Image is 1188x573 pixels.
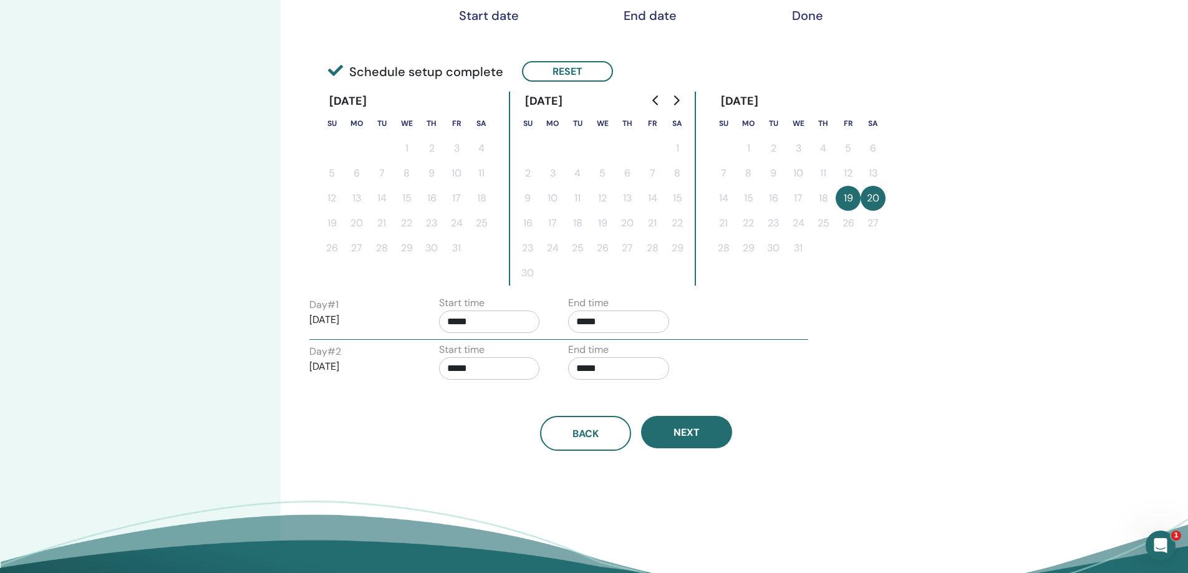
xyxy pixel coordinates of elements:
button: 18 [811,186,836,211]
button: 19 [836,186,861,211]
button: 7 [369,161,394,186]
button: 28 [640,236,665,261]
button: 9 [515,186,540,211]
button: 22 [736,211,761,236]
button: 27 [344,236,369,261]
label: End time [568,296,609,311]
button: 28 [711,236,736,261]
th: Monday [540,111,565,136]
button: 27 [615,236,640,261]
button: 28 [369,236,394,261]
button: 19 [319,211,344,236]
button: 24 [444,211,469,236]
span: 1 [1171,531,1181,541]
th: Monday [736,111,761,136]
button: 4 [811,136,836,161]
button: 16 [761,186,786,211]
button: 17 [786,186,811,211]
span: Schedule setup complete [328,62,503,81]
button: 25 [469,211,494,236]
button: 26 [319,236,344,261]
button: 24 [540,236,565,261]
button: 26 [590,236,615,261]
span: Back [572,427,599,440]
div: End date [619,8,681,23]
th: Sunday [515,111,540,136]
button: 21 [640,211,665,236]
button: 12 [319,186,344,211]
button: 11 [811,161,836,186]
label: Day # 2 [309,344,341,359]
button: 20 [615,211,640,236]
p: [DATE] [309,312,410,327]
th: Wednesday [786,111,811,136]
label: Start time [439,342,485,357]
th: Tuesday [369,111,394,136]
div: [DATE] [319,92,377,111]
th: Thursday [419,111,444,136]
button: 6 [615,161,640,186]
button: 23 [761,211,786,236]
button: 11 [565,186,590,211]
th: Saturday [469,111,494,136]
button: 9 [419,161,444,186]
button: Back [540,416,631,451]
button: 13 [344,186,369,211]
button: 10 [540,186,565,211]
th: Thursday [615,111,640,136]
button: 21 [369,211,394,236]
button: 27 [861,211,886,236]
button: 11 [469,161,494,186]
span: Next [674,426,700,439]
button: 23 [515,236,540,261]
button: 16 [419,186,444,211]
button: 14 [369,186,394,211]
button: 12 [836,161,861,186]
button: 2 [761,136,786,161]
button: Go to previous month [646,88,666,113]
button: 13 [615,186,640,211]
th: Friday [444,111,469,136]
button: 29 [665,236,690,261]
button: 29 [394,236,419,261]
button: 29 [736,236,761,261]
button: 26 [836,211,861,236]
div: [DATE] [711,92,769,111]
th: Sunday [319,111,344,136]
button: 14 [711,186,736,211]
th: Thursday [811,111,836,136]
button: 17 [444,186,469,211]
button: 30 [419,236,444,261]
button: 15 [736,186,761,211]
th: Tuesday [565,111,590,136]
button: 9 [761,161,786,186]
button: 21 [711,211,736,236]
button: Next [641,416,732,448]
th: Saturday [665,111,690,136]
button: 10 [444,161,469,186]
th: Monday [344,111,369,136]
iframe: Intercom live chat [1146,531,1176,561]
button: 15 [394,186,419,211]
div: Start date [458,8,520,23]
p: [DATE] [309,359,410,374]
button: 10 [786,161,811,186]
button: 3 [444,136,469,161]
button: 25 [811,211,836,236]
div: Done [776,8,839,23]
button: 8 [394,161,419,186]
button: 8 [736,161,761,186]
button: 5 [836,136,861,161]
th: Sunday [711,111,736,136]
button: 20 [344,211,369,236]
button: 3 [540,161,565,186]
button: 8 [665,161,690,186]
button: 4 [469,136,494,161]
label: Day # 1 [309,297,339,312]
button: 6 [344,161,369,186]
label: Start time [439,296,485,311]
button: 23 [419,211,444,236]
button: 31 [444,236,469,261]
th: Wednesday [590,111,615,136]
button: 18 [565,211,590,236]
